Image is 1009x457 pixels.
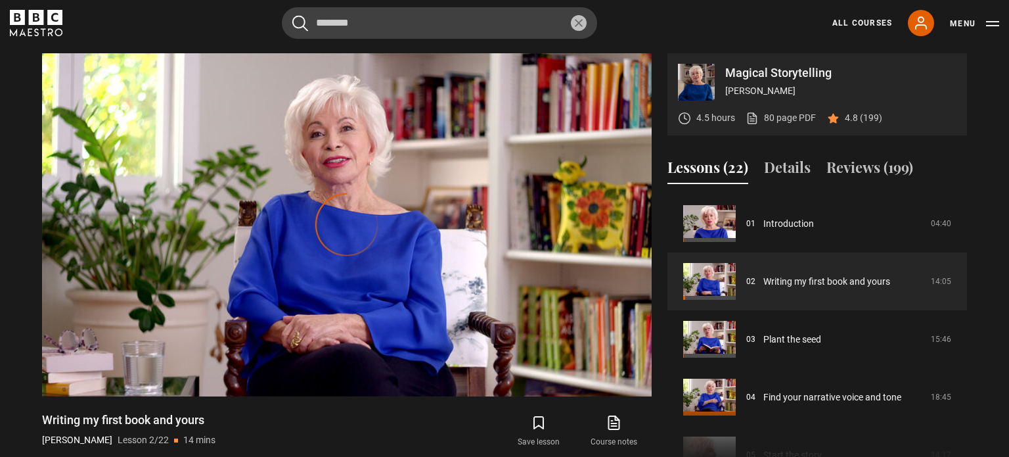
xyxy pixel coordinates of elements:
input: Search [282,7,597,39]
svg: BBC Maestro [10,10,62,36]
button: Submit the search query [292,15,308,32]
p: Lesson 2/22 [118,433,169,447]
button: Lessons (22) [667,156,748,184]
a: Writing my first book and yours [763,275,890,289]
a: 80 page PDF [746,111,816,125]
video-js: Video Player [42,53,652,397]
a: Plant the seed [763,333,821,347]
p: [PERSON_NAME] [725,84,956,98]
a: Course notes [577,412,652,450]
a: All Courses [832,17,892,29]
p: [PERSON_NAME] [42,433,112,447]
p: Magical Storytelling [725,67,956,79]
button: Save lesson [501,412,576,450]
button: Clear the search query [571,15,587,31]
h1: Writing my first book and yours [42,412,215,428]
button: Reviews (199) [826,156,913,184]
p: 14 mins [183,433,215,447]
p: 4.8 (199) [845,111,882,125]
p: 4.5 hours [696,111,735,125]
button: Toggle navigation [950,17,999,30]
a: Find your narrative voice and tone [763,391,901,404]
button: Details [764,156,811,184]
a: Introduction [763,217,814,231]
